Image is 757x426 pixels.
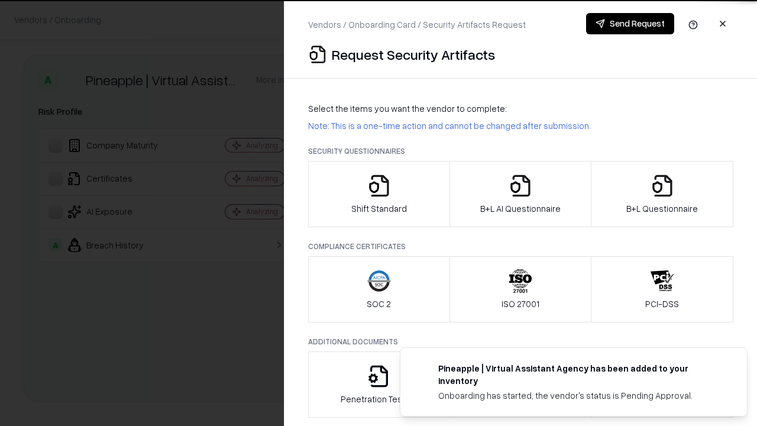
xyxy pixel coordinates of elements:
[449,161,592,227] button: B+L AI Questionnaire
[308,351,450,418] button: Penetration Testing
[438,362,719,387] div: Pineapple | Virtual Assistant Agency has been added to your inventory
[438,389,719,402] div: Onboarding has started, the vendor's status is Pending Approval.
[415,362,429,376] img: trypineapple.com
[351,202,407,215] p: Shift Standard
[308,337,733,347] p: Additional Documents
[480,202,561,215] p: B+L AI Questionnaire
[308,102,733,115] p: Select the items you want the vendor to complete:
[586,13,674,34] button: Send Request
[626,202,698,215] p: B+L Questionnaire
[367,298,391,310] p: SOC 2
[591,161,733,227] button: B+L Questionnaire
[645,298,679,310] p: PCI-DSS
[449,256,592,322] button: ISO 27001
[308,241,733,251] p: Compliance Certificates
[502,298,539,310] p: ISO 27001
[308,18,526,31] p: Vendors / Onboarding Card / Security Artifacts Request
[308,146,733,156] p: Security Questionnaires
[308,120,733,132] p: Note: This is a one-time action and cannot be changed after submission.
[308,256,450,322] button: SOC 2
[332,45,495,64] p: Request Security Artifacts
[591,256,733,322] button: PCI-DSS
[308,161,450,227] button: Shift Standard
[341,393,417,405] p: Penetration Testing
